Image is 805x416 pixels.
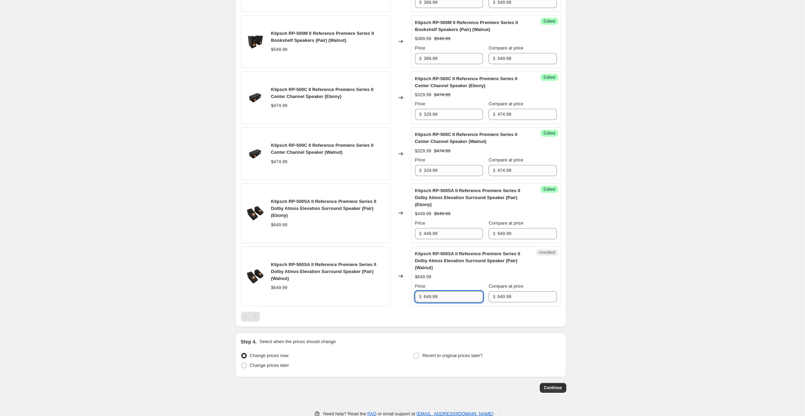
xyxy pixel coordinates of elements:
div: $649.99 [271,221,287,228]
div: $649.99 [415,273,431,280]
span: $ [419,112,422,117]
strike: $649.99 [434,210,451,217]
span: Revert to original prices later? [422,353,483,358]
span: Edited [543,187,555,192]
span: $ [419,294,422,299]
img: AmazonReady-RP-500SA-II-Black-PairHero-GrilleOff_80x.jpg [245,266,266,287]
strike: $474.99 [434,148,451,154]
span: Compare at price [489,283,523,289]
img: AmazonReady-RP-500C-II-Black-Hero-GrilleOff_80x.jpg [245,143,266,164]
img: AmazonReady-RP-500M-II-Black-PairHero-GrilleOff_80x.jpg [245,31,266,52]
h2: Step 4. [241,338,257,345]
span: Change prices now [250,353,289,358]
span: Unedited [538,250,555,255]
span: Price [415,283,426,289]
strike: $474.99 [434,91,451,98]
div: $449.99 [415,210,431,217]
span: $ [493,56,495,61]
span: Edited [543,18,555,24]
span: Price [415,220,426,226]
nav: Pagination [241,312,260,322]
span: Klipsch RP-500C II Reference Premiere Series II Center Channel Speaker (Ebony) [415,76,517,88]
span: Price [415,45,426,51]
span: Edited [543,130,555,136]
span: Price [415,157,426,162]
span: Continue [544,385,562,391]
span: Klipsch RP-500SA II Reference Premiere Series II Dolby Atmos Elevation Surround Speaker (Pair) (E... [271,199,376,218]
div: $474.99 [271,158,287,165]
p: Select when the prices should change [259,338,336,345]
span: Klipsch RP-500M II Reference Premiere Series II Bookshelf Speakers (Pair) (Walnut) [271,31,374,43]
span: Price [415,101,426,106]
span: Klipsch RP-500C II Reference Premiere Series II Center Channel Speaker (Walnut) [271,143,374,155]
span: $ [493,231,495,236]
span: $ [419,168,422,173]
span: Change prices later [250,363,289,368]
span: $ [419,231,422,236]
button: Continue [540,383,566,393]
div: $329.99 [415,91,431,98]
span: Klipsch RP-500SA II Reference Premiere Series II Dolby Atmos Elevation Surround Speaker (Pair) (E... [415,188,520,207]
div: $389.99 [415,35,431,42]
img: AmazonReady-RP-500SA-II-Black-PairHero-GrilleOff_80x.jpg [245,203,266,224]
span: $ [493,294,495,299]
span: Compare at price [489,157,523,162]
strike: $549.99 [434,35,451,42]
span: Compare at price [489,45,523,51]
span: $ [493,168,495,173]
img: AmazonReady-RP-500C-II-Black-Hero-GrilleOff_80x.jpg [245,87,266,108]
span: Klipsch RP-500C II Reference Premiere Series II Center Channel Speaker (Walnut) [415,132,517,144]
span: $ [493,112,495,117]
div: $649.99 [271,284,287,291]
span: Compare at price [489,101,523,106]
span: Klipsch RP-500M II Reference Premiere Series II Bookshelf Speakers (Pair) (Walnut) [415,20,518,32]
span: Klipsch RP-500SA II Reference Premiere Series II Dolby Atmos Elevation Surround Speaker (Pair) (W... [271,262,376,281]
span: Compare at price [489,220,523,226]
span: Klipsch RP-500SA II Reference Premiere Series II Dolby Atmos Elevation Surround Speaker (Pair) (W... [415,251,520,270]
div: $329.99 [415,148,431,154]
span: $ [419,56,422,61]
div: $474.99 [271,102,287,109]
span: Klipsch RP-500C II Reference Premiere Series II Center Channel Speaker (Ebony) [271,87,374,99]
span: Edited [543,75,555,80]
div: $549.99 [271,46,287,53]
